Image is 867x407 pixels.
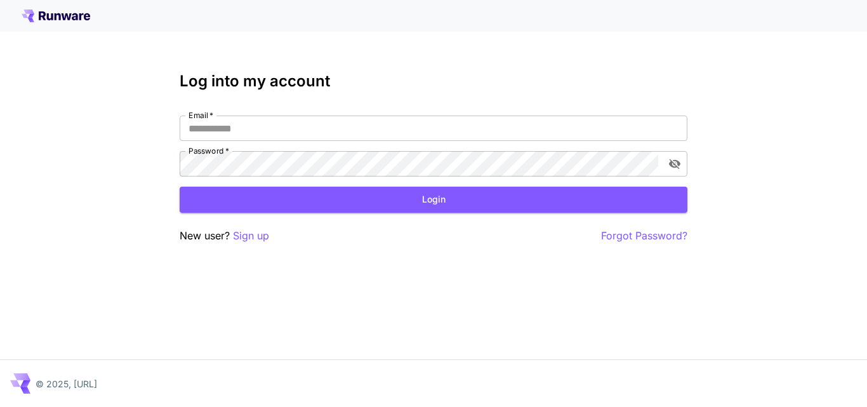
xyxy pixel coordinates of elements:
[233,228,269,244] button: Sign up
[189,145,229,156] label: Password
[601,228,687,244] button: Forgot Password?
[663,152,686,175] button: toggle password visibility
[189,110,213,121] label: Email
[180,72,687,90] h3: Log into my account
[36,377,97,390] p: © 2025, [URL]
[180,187,687,213] button: Login
[180,228,269,244] p: New user?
